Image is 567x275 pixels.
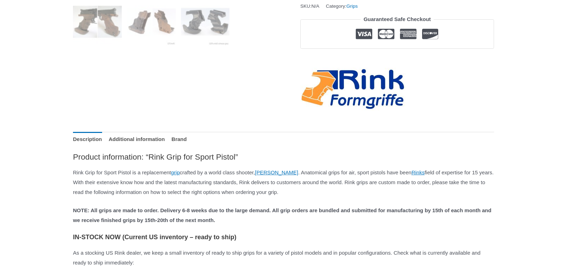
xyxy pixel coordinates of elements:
a: Brand [172,132,187,147]
h2: Product information: “Rink Grip for Sport Pistol” [73,152,494,162]
a: Description [73,132,102,147]
span: N/A [312,4,320,9]
legend: Guaranteed Safe Checkout [361,14,434,24]
a: Additional information [109,132,165,147]
a: Rink-Formgriffe [300,68,406,111]
strong: NOTE: All grips are made to order. Delivery 6-8 weeks due to the large demand. All grip orders ar... [73,207,491,223]
a: Rinks [412,169,425,175]
span: Category: [326,2,358,11]
span: SKU: [300,2,319,11]
a: Grips [346,4,358,9]
strong: IN-STOCK NOW (Current US inventory – ready to ship) [73,234,236,241]
p: Rink Grip for Sport Pistol is a replacement crafted by a world class shooter, . Anatomical grips ... [73,168,494,197]
a: [PERSON_NAME] [255,169,298,175]
iframe: Customer reviews powered by Trustpilot [300,54,494,62]
a: grip [171,169,180,175]
p: As a stocking US Rink dealer, we keep a small inventory of ready to ship grips for a variety of p... [73,248,494,268]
